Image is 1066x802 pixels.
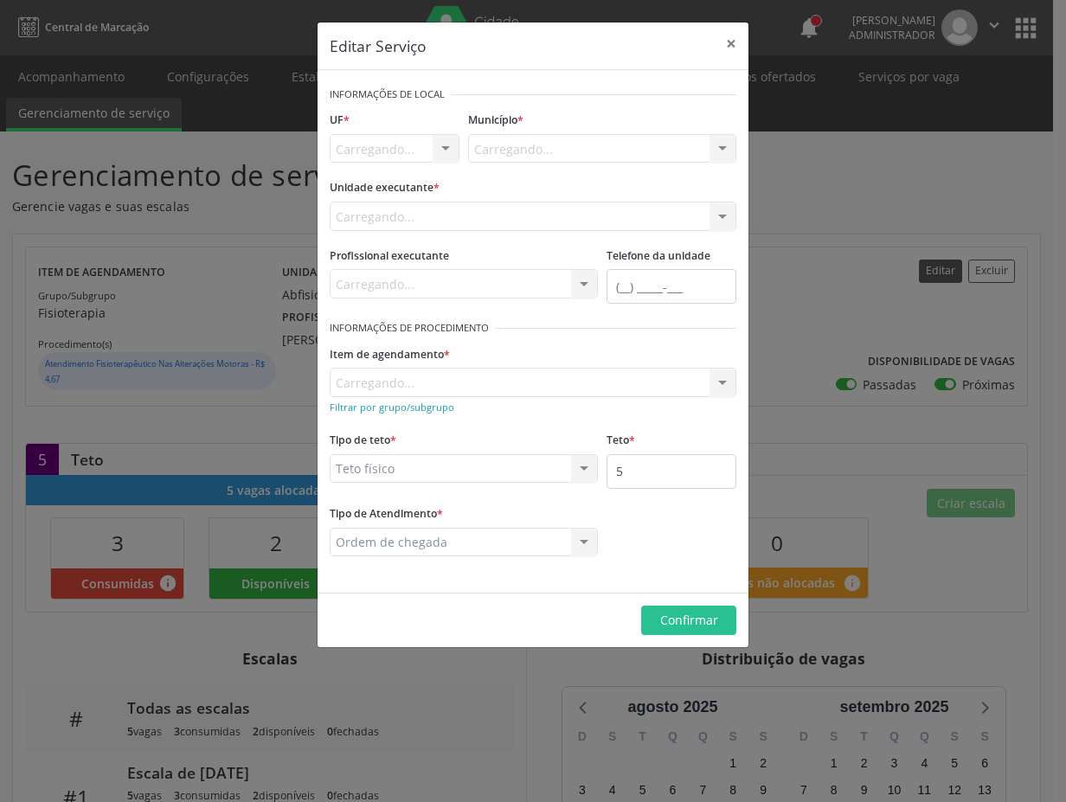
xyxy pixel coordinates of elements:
label: UF [330,107,350,134]
label: Item de agendamento [330,341,450,368]
small: Informações de Procedimento [330,321,489,336]
small: Filtrar por grupo/subgrupo [330,401,454,414]
label: Profissional executante [330,243,449,270]
input: (__) _____-___ [607,269,736,304]
span: Confirmar [660,612,718,628]
label: Município [468,107,523,134]
input: Ex. 100 [607,454,736,489]
label: Telefone da unidade [607,243,710,270]
button: Confirmar [641,606,736,635]
button: Close [714,22,748,65]
small: Informações de Local [330,87,445,102]
label: Teto [607,427,635,454]
label: Tipo de Atendimento [330,501,443,528]
label: Unidade executante [330,175,440,202]
a: Filtrar por grupo/subgrupo [330,398,454,414]
label: Tipo de teto [330,427,396,454]
h5: Editar Serviço [330,35,427,57]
